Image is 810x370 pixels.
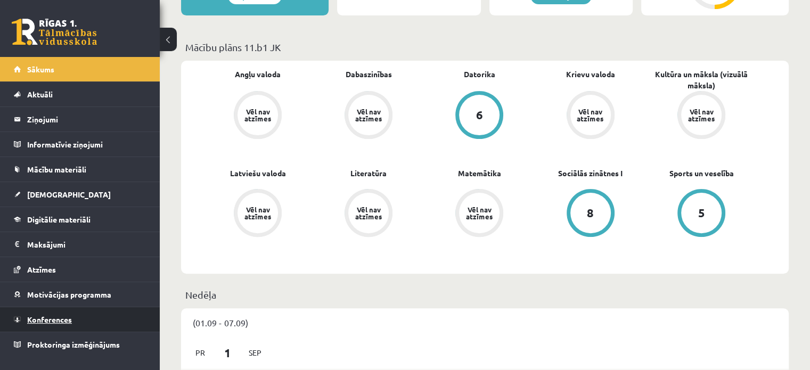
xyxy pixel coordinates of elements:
[27,265,56,274] span: Atzīmes
[313,91,424,141] a: Vēl nav atzīmes
[566,69,615,80] a: Krievu valoda
[27,290,111,299] span: Motivācijas programma
[14,282,146,307] a: Motivācijas programma
[14,207,146,232] a: Digitālie materiāli
[14,157,146,182] a: Mācību materiāli
[14,182,146,207] a: [DEMOGRAPHIC_DATA]
[346,69,392,80] a: Dabaszinības
[350,168,387,179] a: Literatūra
[646,189,757,239] a: 5
[27,190,111,199] span: [DEMOGRAPHIC_DATA]
[202,189,313,239] a: Vēl nav atzīmes
[27,107,146,131] legend: Ziņojumi
[686,108,716,122] div: Vēl nav atzīmes
[476,109,483,121] div: 6
[230,168,286,179] a: Latviešu valoda
[424,91,535,141] a: 6
[14,307,146,332] a: Konferences
[14,57,146,81] a: Sākums
[464,69,495,80] a: Datorika
[27,165,86,174] span: Mācību materiāli
[698,207,705,219] div: 5
[185,40,784,54] p: Mācību plāns 11.b1 JK
[646,91,757,141] a: Vēl nav atzīmes
[27,340,120,349] span: Proktoringa izmēģinājums
[12,19,97,45] a: Rīgas 1. Tālmācības vidusskola
[587,207,594,219] div: 8
[243,206,273,220] div: Vēl nav atzīmes
[243,108,273,122] div: Vēl nav atzīmes
[27,315,72,324] span: Konferences
[185,287,784,302] p: Nedēļa
[244,344,266,361] span: Sep
[313,189,424,239] a: Vēl nav atzīmes
[646,69,757,91] a: Kultūra un māksla (vizuālā māksla)
[235,69,281,80] a: Angļu valoda
[27,215,91,224] span: Digitālie materiāli
[27,132,146,157] legend: Informatīvie ziņojumi
[211,344,244,361] span: 1
[14,332,146,357] a: Proktoringa izmēģinājums
[27,64,54,74] span: Sākums
[354,206,383,220] div: Vēl nav atzīmes
[354,108,383,122] div: Vēl nav atzīmes
[14,107,146,131] a: Ziņojumi
[458,168,501,179] a: Matemātika
[535,189,646,239] a: 8
[181,308,789,337] div: (01.09 - 07.09)
[558,168,623,179] a: Sociālās zinātnes I
[14,132,146,157] a: Informatīvie ziņojumi
[424,189,535,239] a: Vēl nav atzīmes
[189,344,211,361] span: Pr
[14,257,146,282] a: Atzīmes
[14,82,146,106] a: Aktuāli
[27,232,146,257] legend: Maksājumi
[669,168,733,179] a: Sports un veselība
[464,206,494,220] div: Vēl nav atzīmes
[27,89,53,99] span: Aktuāli
[202,91,313,141] a: Vēl nav atzīmes
[576,108,606,122] div: Vēl nav atzīmes
[14,232,146,257] a: Maksājumi
[535,91,646,141] a: Vēl nav atzīmes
